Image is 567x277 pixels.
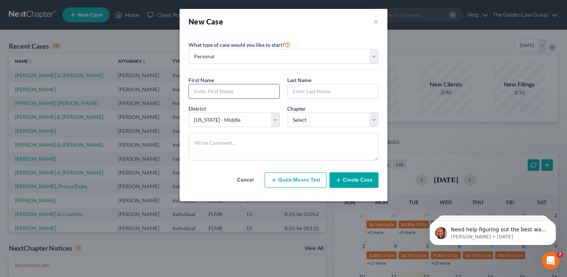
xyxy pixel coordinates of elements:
[265,172,327,188] button: Quick Means Test
[189,17,223,26] strong: New Case
[287,105,306,112] span: Chapter
[557,252,563,258] span: 7
[419,205,567,257] iframe: Intercom notifications message
[229,173,262,188] button: Cancel
[189,40,291,49] label: What type of case would you like to start?
[189,77,214,83] span: First Name
[189,105,206,112] span: District
[330,172,378,188] button: Create Case
[288,84,378,98] input: Enter Last Name
[189,84,279,98] input: Enter First Name
[542,252,560,270] iframe: Intercom live chat
[373,16,378,27] button: ×
[287,77,311,83] span: Last Name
